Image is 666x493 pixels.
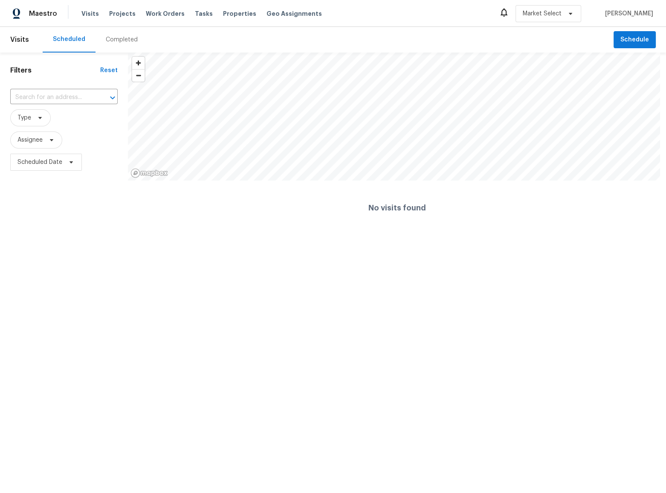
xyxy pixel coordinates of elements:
span: Market Select [523,9,562,18]
a: Mapbox homepage [130,168,168,178]
span: Geo Assignments [266,9,322,18]
h4: No visits found [368,204,426,212]
span: Tasks [195,11,213,17]
span: Schedule [620,35,649,45]
span: Visits [81,9,99,18]
canvas: Map [128,53,660,181]
div: Reset [100,66,118,75]
button: Schedule [614,31,656,49]
span: [PERSON_NAME] [602,9,653,18]
button: Open [107,92,119,104]
span: Type [17,114,31,122]
span: Assignee [17,136,43,144]
span: Zoom out [132,70,145,82]
span: Projects [109,9,136,18]
h1: Filters [10,66,100,75]
div: Completed [106,35,138,44]
button: Zoom in [132,57,145,69]
div: Scheduled [53,35,85,44]
span: Scheduled Date [17,158,62,166]
span: Visits [10,30,29,49]
button: Zoom out [132,69,145,82]
span: Properties [223,9,256,18]
input: Search for an address... [10,91,94,104]
span: Maestro [29,9,57,18]
span: Work Orders [146,9,185,18]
